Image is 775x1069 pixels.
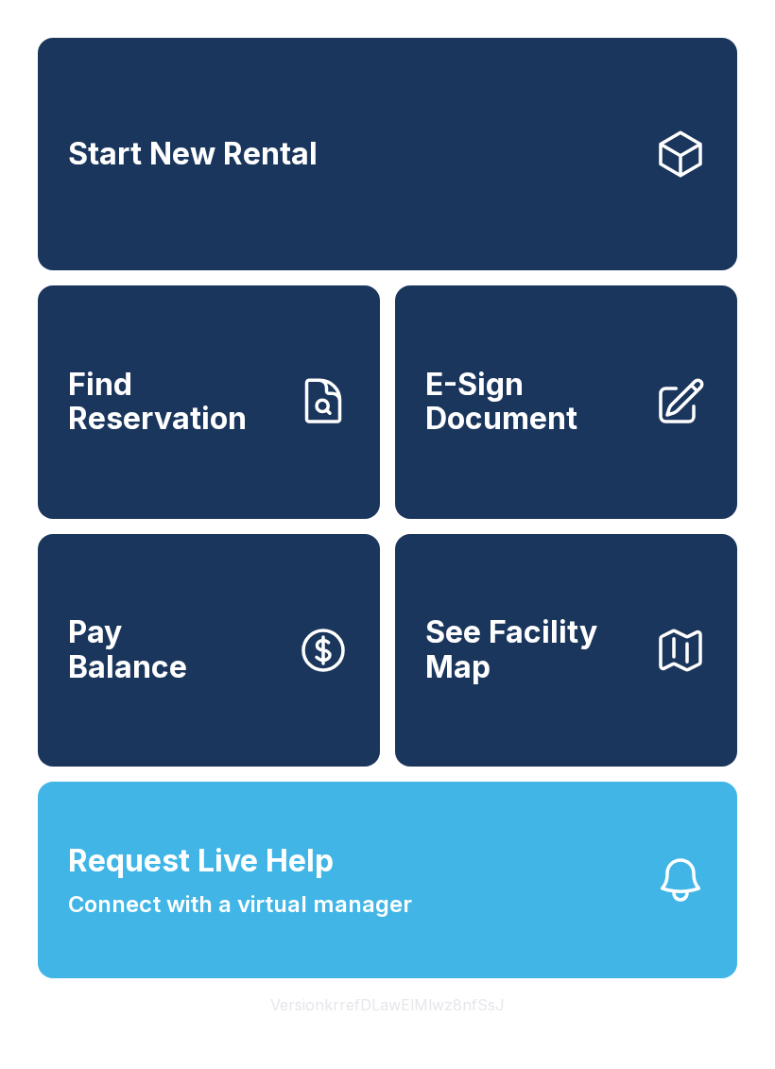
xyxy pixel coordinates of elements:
button: Request Live HelpConnect with a virtual manager [38,782,737,978]
span: Connect with a virtual manager [68,888,412,922]
a: E-Sign Document [395,285,737,518]
span: See Facility Map [425,615,639,684]
a: Start New Rental [38,38,737,270]
button: PayBalance [38,534,380,767]
button: See Facility Map [395,534,737,767]
span: Start New Rental [68,137,318,172]
span: E-Sign Document [425,368,639,437]
button: VersionkrrefDLawElMlwz8nfSsJ [255,978,520,1031]
a: Find Reservation [38,285,380,518]
span: Request Live Help [68,838,334,884]
span: Pay Balance [68,615,187,684]
span: Find Reservation [68,368,282,437]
